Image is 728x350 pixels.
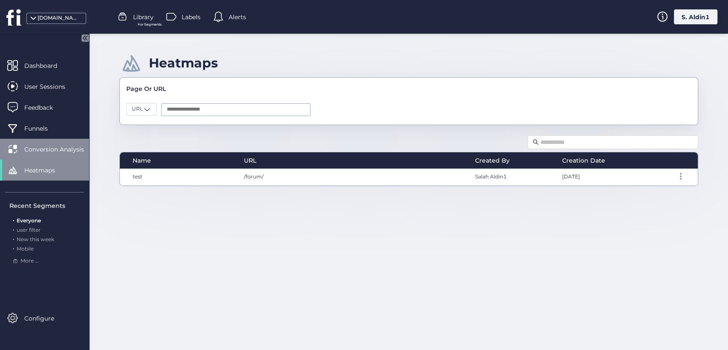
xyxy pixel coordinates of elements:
[13,225,14,233] span: .
[149,55,218,71] div: Heatmaps
[126,84,691,93] div: Page Or URL
[24,166,68,175] span: Heatmaps
[475,156,510,165] span: Created By
[24,145,97,154] span: Conversion Analysis
[475,173,507,180] span: Salah Aldin1
[17,245,34,252] span: Mobile
[20,257,39,265] span: More ...
[133,173,142,180] span: test
[562,156,605,165] span: Creation Date
[674,9,717,24] div: S. Aldin1
[562,173,580,180] span: [DATE]
[133,156,151,165] span: Name
[138,22,162,27] span: For Segments
[133,12,154,22] span: Library
[13,244,14,252] span: .
[182,12,200,22] span: Labels
[17,227,41,233] span: user filter
[24,314,67,323] span: Configure
[24,82,78,91] span: User Sessions
[17,217,41,224] span: Everyone
[17,236,54,242] span: New this week
[244,156,256,165] span: URL
[24,103,66,112] span: Feedback
[13,216,14,224] span: .
[13,234,14,242] span: .
[24,61,70,70] span: Dashboard
[9,201,84,210] div: Recent Segments
[38,14,80,22] div: [DOMAIN_NAME]
[229,12,246,22] span: Alerts
[24,124,61,133] span: Funnels
[132,105,143,113] span: URL
[244,173,264,180] span: /forum/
